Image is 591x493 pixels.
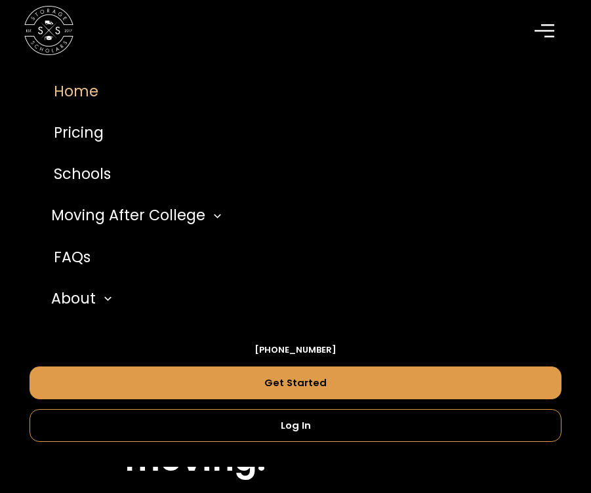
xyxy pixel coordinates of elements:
[51,205,205,226] div: Moving After College
[51,288,96,309] div: About
[30,366,562,399] a: Get Started
[30,71,562,112] a: Home
[47,195,562,237] div: Moving After College
[47,278,562,319] div: About
[30,112,562,153] a: Pricing
[30,153,562,195] a: Schools
[24,6,73,54] img: Storage Scholars main logo
[30,409,562,442] a: Log In
[255,344,336,357] a: [PHONE_NUMBER]
[30,237,562,278] a: FAQs
[527,11,567,50] div: menu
